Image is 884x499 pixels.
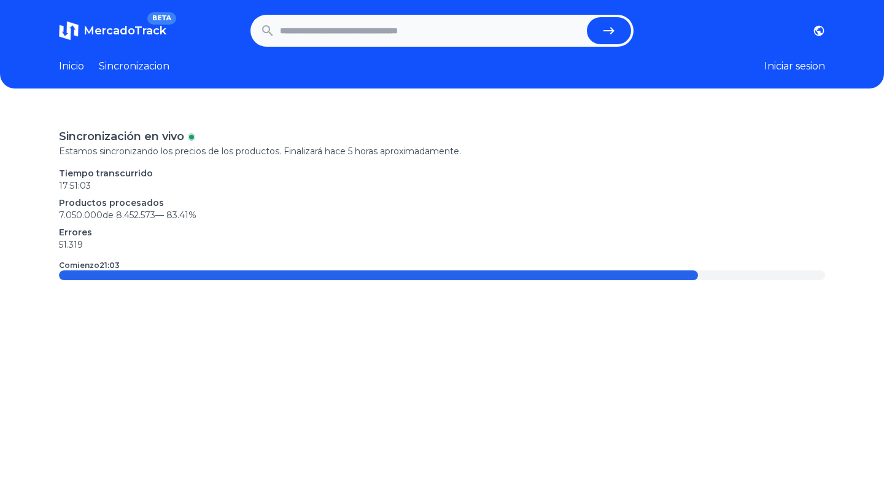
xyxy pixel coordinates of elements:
p: 7.050.000 de 8.452.573 — [59,209,825,221]
a: Inicio [59,59,84,74]
span: 83.41 % [166,210,196,221]
p: 51.319 [59,238,825,251]
img: MercadoTrack [59,21,79,41]
p: Errores [59,226,825,238]
span: BETA [147,12,176,25]
p: Comienzo [59,261,120,270]
span: MercadoTrack [83,24,166,37]
button: Iniciar sesion [764,59,825,74]
p: Productos procesados [59,197,825,209]
a: Sincronizacion [99,59,169,74]
p: Estamos sincronizando los precios de los productos. Finalizará hace 5 horas aproximadamente. [59,145,825,157]
time: 21:03 [99,261,120,270]
a: MercadoTrackBETA [59,21,166,41]
time: 17:51:03 [59,180,91,191]
p: Sincronización en vivo [59,128,184,145]
p: Tiempo transcurrido [59,167,825,179]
